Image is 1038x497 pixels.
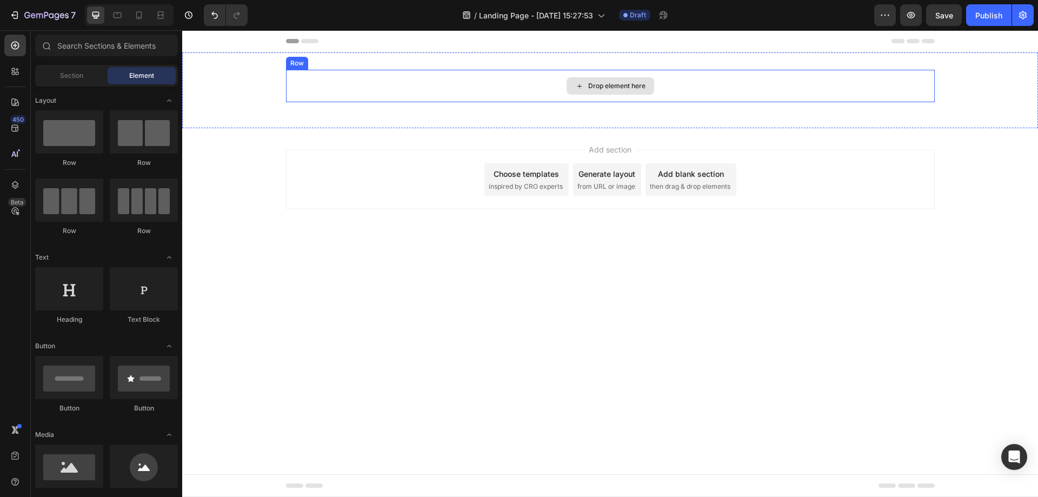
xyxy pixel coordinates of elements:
[307,151,381,161] span: inspired by CRO experts
[35,430,54,440] span: Media
[110,226,178,236] div: Row
[204,4,248,26] div: Undo/Redo
[630,10,646,20] span: Draft
[8,198,26,207] div: Beta
[35,253,49,262] span: Text
[402,114,454,125] span: Add section
[60,71,83,81] span: Section
[106,28,124,38] div: Row
[476,138,542,149] div: Add blank section
[35,96,56,105] span: Layout
[10,115,26,124] div: 450
[975,10,1002,21] div: Publish
[396,138,453,149] div: Generate layout
[110,315,178,324] div: Text Block
[161,249,178,266] span: Toggle open
[35,341,55,351] span: Button
[35,403,103,413] div: Button
[129,71,154,81] span: Element
[161,92,178,109] span: Toggle open
[110,158,178,168] div: Row
[926,4,962,26] button: Save
[966,4,1012,26] button: Publish
[35,35,178,56] input: Search Sections & Elements
[406,51,463,60] div: Drop element here
[161,426,178,443] span: Toggle open
[474,10,477,21] span: /
[935,11,953,20] span: Save
[4,4,81,26] button: 7
[71,9,76,22] p: 7
[182,30,1038,497] iframe: Design area
[35,158,103,168] div: Row
[395,151,453,161] span: from URL or image
[110,403,178,413] div: Button
[1001,444,1027,470] div: Open Intercom Messenger
[311,138,377,149] div: Choose templates
[161,337,178,355] span: Toggle open
[479,10,593,21] span: Landing Page - [DATE] 15:27:53
[35,315,103,324] div: Heading
[35,226,103,236] div: Row
[468,151,548,161] span: then drag & drop elements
